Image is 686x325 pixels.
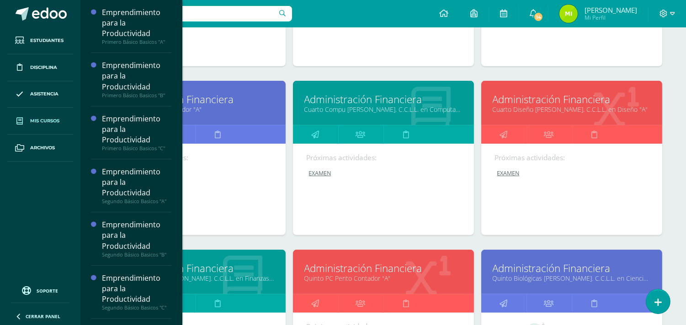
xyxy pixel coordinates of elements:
[585,14,637,21] span: Mi Perfil
[118,169,273,177] a: EXAMEN
[533,12,543,22] span: 14
[102,167,171,204] a: Emprendimiento para la ProductividadSegundo Básico Basicos "A"
[493,105,651,114] a: Cuarto Diseño [PERSON_NAME]. C.C.L.L. en Diseño "A"
[102,60,171,98] a: Emprendimiento para la ProductividadPrimero Básico Basicos "B"
[304,274,463,283] a: Quinto PC Perito Contador "A"
[102,39,171,45] div: Primero Básico Basicos "A"
[307,153,460,162] div: Próximas actividades:
[30,117,59,125] span: Mis cursos
[7,27,73,54] a: Estudiantes
[495,169,649,177] a: EXAMEN
[30,64,57,71] span: Disciplina
[7,108,73,135] a: Mis cursos
[102,114,171,152] a: Emprendimiento para la ProductividadPrimero Básico Basicos "C"
[304,105,463,114] a: Cuarto Compu [PERSON_NAME]. C.C.L.L. en Computación "A"
[30,144,55,152] span: Archivos
[37,288,58,294] span: Soporte
[102,60,171,92] div: Emprendimiento para la Productividad
[102,273,171,311] a: Emprendimiento para la ProductividadSegundo Básico Basicos "C"
[585,5,637,15] span: [PERSON_NAME]
[493,274,651,283] a: Quinto Biológicas [PERSON_NAME]. C.C.L.L. en Ciencias Biológicas "A"
[102,304,171,311] div: Segundo Básico Basicos "C"
[102,220,171,257] a: Emprendimiento para la ProductividadSegundo Básico Basicos "B"
[102,92,171,99] div: Primero Básico Basicos "B"
[116,274,274,283] a: Cuarto Finanzas [PERSON_NAME]. C.C.L.L. en Finanzas y Administración "A"
[102,252,171,258] div: Segundo Básico Basicos "B"
[304,261,463,275] a: Administración Financiera
[102,7,171,45] a: Emprendimiento para la ProductividadPrimero Básico Basicos "A"
[26,313,60,320] span: Cerrar panel
[30,37,64,44] span: Estudiantes
[7,135,73,162] a: Archivos
[493,261,651,275] a: Administración Financiera
[116,261,274,275] a: Administración Financiera
[116,92,274,106] a: Administración Financiera
[493,92,651,106] a: Administración Financiera
[102,220,171,251] div: Emprendimiento para la Productividad
[30,90,58,98] span: Asistencia
[118,153,272,162] div: Próximas actividades:
[102,273,171,304] div: Emprendimiento para la Productividad
[102,145,171,152] div: Primero Básico Basicos "C"
[7,54,73,81] a: Disciplina
[102,7,171,39] div: Emprendimiento para la Productividad
[102,114,171,145] div: Emprendimiento para la Productividad
[116,105,274,114] a: Cuarto PC Perito Contador "A"
[11,284,69,296] a: Soporte
[102,167,171,198] div: Emprendimiento para la Productividad
[7,81,73,108] a: Asistencia
[559,5,578,23] img: ad1c524e53ec0854ffe967ebba5dabc8.png
[307,169,461,177] a: EXAMEN
[102,198,171,204] div: Segundo Básico Basicos "A"
[304,92,463,106] a: Administración Financiera
[495,153,649,162] div: Próximas actividades:
[86,6,292,21] input: Busca un usuario...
